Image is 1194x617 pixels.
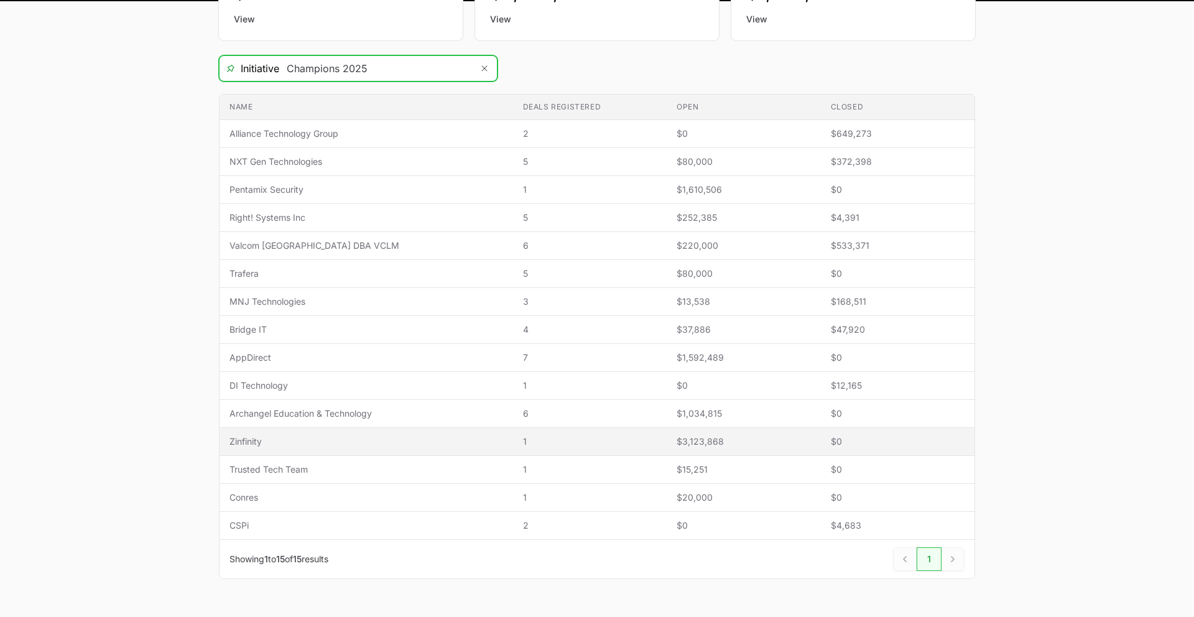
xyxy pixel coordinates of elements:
section: Deals Filters [219,55,975,579]
th: Deals registered [513,95,667,120]
span: 6 [523,239,657,252]
span: $47,920 [831,323,965,336]
th: Closed [821,95,974,120]
span: $1,592,489 [677,351,810,364]
p: Showing to of results [229,553,328,565]
span: 15 [276,554,285,564]
span: Pentamix Security [229,183,503,196]
span: 7 [523,351,657,364]
span: $0 [831,407,965,420]
span: CSPi [229,519,503,532]
input: Search initiatives [279,56,472,81]
span: AppDirect [229,351,503,364]
a: View [234,13,448,26]
span: Archangel Education & Technology [229,407,503,420]
th: Open [667,95,820,120]
span: 1 [523,491,657,504]
a: View [746,13,960,26]
span: $372,398 [831,155,965,168]
span: 5 [523,267,657,280]
span: $252,385 [677,211,810,224]
span: $13,538 [677,295,810,308]
span: Valcom [GEOGRAPHIC_DATA] DBA VCLM [229,239,503,252]
span: 1 [523,183,657,196]
span: 6 [523,407,657,420]
span: $3,123,868 [677,435,810,448]
a: View [490,13,704,26]
span: $0 [831,491,965,504]
span: $0 [677,379,810,392]
th: Name [220,95,513,120]
span: 5 [523,155,657,168]
span: $80,000 [677,267,810,280]
span: 1 [523,435,657,448]
span: Trusted Tech Team [229,463,503,476]
span: Trafera [229,267,503,280]
span: Zinfinity [229,435,503,448]
span: $0 [831,351,965,364]
span: $37,886 [677,323,810,336]
span: $12,165 [831,379,965,392]
span: $649,273 [831,128,965,140]
span: $0 [831,267,965,280]
span: $80,000 [677,155,810,168]
span: $0 [677,128,810,140]
span: $4,683 [831,519,965,532]
span: $0 [831,183,965,196]
span: $4,391 [831,211,965,224]
span: 3 [523,295,657,308]
span: 1 [523,463,657,476]
span: $168,511 [831,295,965,308]
span: 4 [523,323,657,336]
span: $220,000 [677,239,810,252]
a: 1 [917,547,942,571]
span: Conres [229,491,503,504]
span: $0 [831,463,965,476]
span: $0 [677,519,810,532]
span: $15,251 [677,463,810,476]
span: Initiative [220,61,279,76]
span: $1,034,815 [677,407,810,420]
span: 1 [264,554,268,564]
span: DI Technology [229,379,503,392]
span: 5 [523,211,657,224]
span: 15 [293,554,302,564]
span: 2 [523,519,657,532]
span: MNJ Technologies [229,295,503,308]
span: Bridge IT [229,323,503,336]
span: $533,371 [831,239,965,252]
span: 2 [523,128,657,140]
span: Right! Systems Inc [229,211,503,224]
button: Remove [472,56,497,81]
span: NXT Gen Technologies [229,155,503,168]
span: 1 [523,379,657,392]
span: $1,610,506 [677,183,810,196]
span: Alliance Technology Group [229,128,503,140]
span: $20,000 [677,491,810,504]
span: $0 [831,435,965,448]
